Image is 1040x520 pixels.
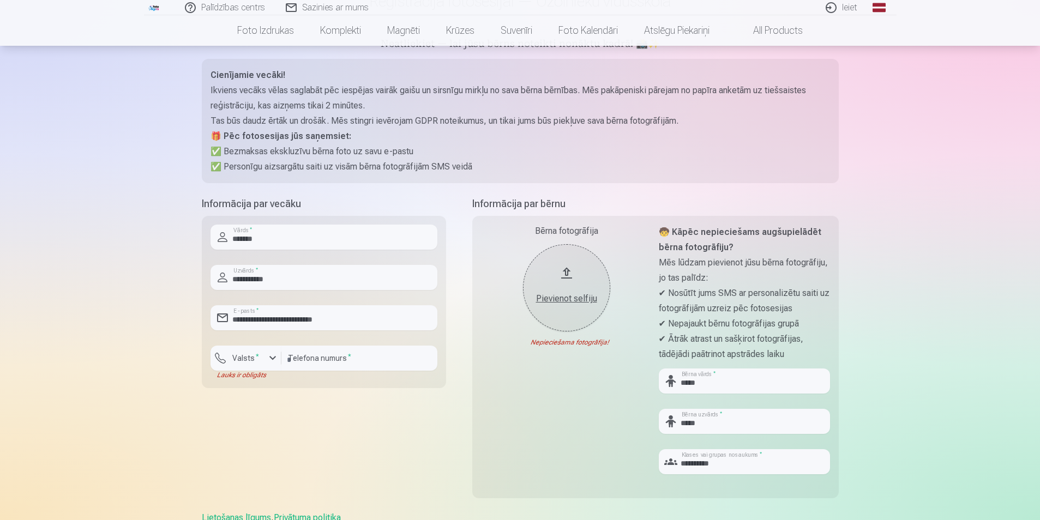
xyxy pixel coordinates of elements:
div: Lauks ir obligāts [211,371,281,379]
p: ✔ Nosūtīt jums SMS ar personalizētu saiti uz fotogrāfijām uzreiz pēc fotosesijas [659,286,830,316]
div: Bērna fotogrāfija [481,225,652,238]
h5: Informācija par bērnu [472,196,839,211]
p: ✅ Bezmaksas ekskluzīvu bērna foto uz savu e-pastu [211,144,830,159]
div: Nepieciešama fotogrāfija! [481,338,652,347]
a: Krūzes [433,15,488,46]
strong: Cienījamie vecāki! [211,70,285,80]
a: Atslēgu piekariņi [631,15,723,46]
a: Foto izdrukas [224,15,307,46]
p: ✔ Ātrāk atrast un sašķirot fotogrāfijas, tādējādi paātrinot apstrādes laiku [659,331,830,362]
strong: 🧒 Kāpēc nepieciešams augšupielādēt bērna fotogrāfiju? [659,227,821,252]
h5: Informācija par vecāku [202,196,446,211]
a: Foto kalendāri [545,15,631,46]
div: Pievienot selfiju [534,292,599,305]
p: Tas būs daudz ērtāk un drošāk. Mēs stingri ievērojam GDPR noteikumus, un tikai jums būs piekļuve ... [211,113,830,129]
a: All products [723,15,816,46]
a: Suvenīri [488,15,545,46]
p: Ikviens vecāks vēlas saglabāt pēc iespējas vairāk gaišu un sirsnīgu mirkļu no sava bērna bērnības... [211,83,830,113]
p: ✔ Nepajaukt bērnu fotogrāfijas grupā [659,316,830,331]
a: Magnēti [374,15,433,46]
p: Mēs lūdzam pievienot jūsu bērna fotogrāfiju, jo tas palīdz: [659,255,830,286]
img: /fa1 [148,4,160,11]
button: Pievienot selfiju [523,244,610,331]
a: Komplekti [307,15,374,46]
strong: 🎁 Pēc fotosesijas jūs saņemsiet: [211,131,351,141]
p: ✅ Personīgu aizsargātu saiti uz visām bērna fotogrāfijām SMS veidā [211,159,830,174]
button: Valsts* [211,346,281,371]
label: Valsts [228,353,263,364]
